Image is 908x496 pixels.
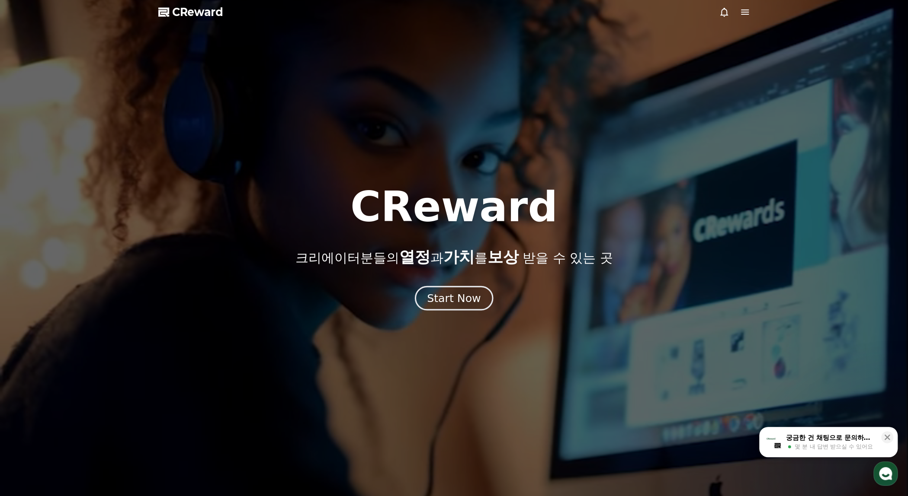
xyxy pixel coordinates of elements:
[158,5,223,19] a: CReward
[295,248,613,266] p: 크리에이터분들의 과 를 받을 수 있는 곳
[417,295,491,303] a: Start Now
[57,274,112,296] a: 대화
[427,291,481,305] div: Start Now
[79,287,90,294] span: 대화
[350,186,558,228] h1: CReward
[27,287,32,294] span: 홈
[415,286,493,311] button: Start Now
[172,5,223,19] span: CReward
[3,274,57,296] a: 홈
[443,248,474,266] span: 가치
[134,287,144,294] span: 설정
[112,274,166,296] a: 설정
[399,248,430,266] span: 열정
[487,248,518,266] span: 보상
